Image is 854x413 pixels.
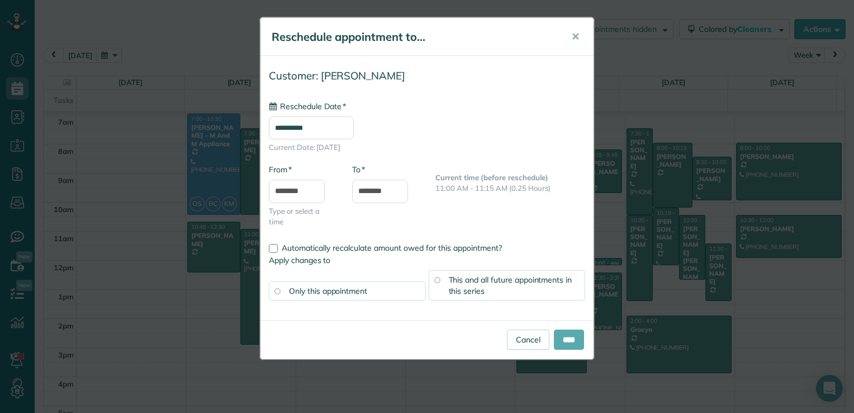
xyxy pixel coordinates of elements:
[269,101,346,112] label: Reschedule Date
[352,164,365,175] label: To
[289,286,367,296] span: Only this appointment
[435,173,548,182] b: Current time (before reschedule)
[282,243,502,253] span: Automatically recalculate amount owed for this appointment?
[269,206,335,227] span: Type or select a time
[449,275,572,296] span: This and all future appointments in this series
[269,142,585,153] span: Current Date: [DATE]
[269,70,585,82] h4: Customer: [PERSON_NAME]
[269,164,292,175] label: From
[507,330,549,350] a: Cancel
[269,255,585,266] label: Apply changes to
[571,30,580,43] span: ✕
[274,288,280,294] input: Only this appointment
[272,29,556,45] h5: Reschedule appointment to...
[434,277,440,283] input: This and all future appointments in this series
[435,183,585,194] p: 11:00 AM - 11:15 AM (0.25 Hours)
